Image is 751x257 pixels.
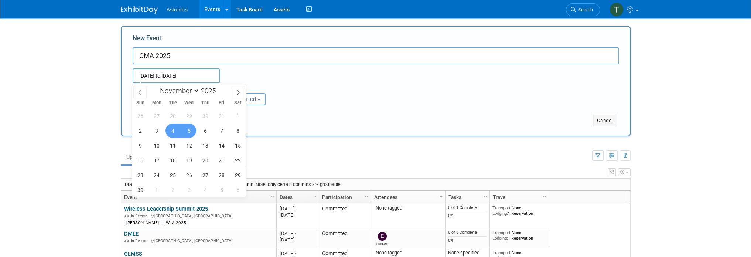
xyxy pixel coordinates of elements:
a: Travel [493,191,544,203]
input: Start Date - End Date [133,68,220,83]
a: Search [566,3,600,16]
span: November 15, 2025 [231,138,245,153]
a: Column Settings [437,191,445,202]
span: Astronics [167,7,188,13]
span: Lodging: [492,211,508,216]
a: Attendees [374,191,440,203]
span: November 22, 2025 [231,153,245,168]
span: Fri [214,101,230,105]
div: [PERSON_NAME] [124,220,161,226]
span: Wed [181,101,197,105]
span: November 26, 2025 [182,168,196,182]
span: November 4, 2025 [165,124,180,138]
span: November 20, 2025 [198,153,212,168]
span: Column Settings [269,194,275,200]
span: Mon [149,101,165,105]
input: Name of Trade Show / Conference [133,47,619,64]
a: Column Settings [540,191,549,202]
span: November 5, 2025 [182,124,196,138]
span: November 17, 2025 [149,153,164,168]
span: Column Settings [312,194,318,200]
td: Committed [319,228,371,248]
div: WLA 2025 [164,220,188,226]
span: November 6, 2025 [198,124,212,138]
span: Thu [197,101,214,105]
span: Column Settings [482,194,488,200]
div: Elizabeth Cortes [376,241,389,246]
span: November 3, 2025 [149,124,164,138]
a: DMLE [124,230,139,237]
span: Search [576,7,593,13]
a: Tasks [448,191,485,203]
span: November 13, 2025 [198,138,212,153]
span: November 11, 2025 [165,138,180,153]
label: New Event [133,34,161,45]
a: Column Settings [268,191,276,202]
span: November 27, 2025 [198,168,212,182]
span: November 18, 2025 [165,153,180,168]
span: November 14, 2025 [214,138,229,153]
div: Attendance / Format: [133,83,204,93]
span: November 23, 2025 [133,168,147,182]
div: None 1 Reservation [492,230,546,241]
img: In-Person Event [124,239,129,242]
span: November 7, 2025 [214,124,229,138]
span: - [295,206,296,212]
div: [DATE] [280,212,315,218]
img: In-Person Event [124,214,129,217]
div: None 1 Reservation [492,205,546,216]
span: November 24, 2025 [149,168,164,182]
span: Transport: [492,250,512,255]
span: October 29, 2025 [182,109,196,123]
span: December 4, 2025 [198,183,212,197]
a: GLMSS [124,250,142,257]
span: November 29, 2025 [231,168,245,182]
span: December 6, 2025 [231,183,245,197]
div: 0% [448,213,487,219]
img: Elizabeth Cortes [378,232,387,241]
a: Dates [280,191,314,203]
span: October 31, 2025 [214,109,229,123]
div: [DATE] [280,206,315,212]
button: Cancel [593,115,617,126]
span: November 8, 2025 [231,124,245,138]
span: November 2, 2025 [133,124,147,138]
span: October 28, 2025 [165,109,180,123]
a: Wireless Leadership Summit 2025 [124,206,208,212]
div: [GEOGRAPHIC_DATA], [GEOGRAPHIC_DATA] [124,237,273,244]
a: Column Settings [481,191,489,202]
span: November 28, 2025 [214,168,229,182]
span: In-Person [131,214,150,219]
span: December 5, 2025 [214,183,229,197]
a: Upcoming31 [121,150,164,164]
span: Column Settings [363,194,369,200]
span: November 12, 2025 [182,138,196,153]
span: November 21, 2025 [214,153,229,168]
span: Sun [132,101,149,105]
div: [DATE] [280,230,315,237]
span: In-Person [131,239,150,243]
span: October 26, 2025 [133,109,147,123]
a: Column Settings [362,191,371,202]
span: December 2, 2025 [165,183,180,197]
span: Lodging: [492,236,508,241]
div: Drag a column header and drop it here to group by that column. Note: only certain columns are gro... [121,179,630,190]
div: 0 of 8 Complete [448,230,487,235]
span: November 19, 2025 [182,153,196,168]
select: Month [157,86,199,95]
span: November 30, 2025 [133,183,147,197]
span: December 3, 2025 [182,183,196,197]
span: November 16, 2025 [133,153,147,168]
span: Column Settings [542,194,547,200]
div: 0 of 1 Complete [448,205,487,210]
div: 0% [448,238,487,243]
div: [GEOGRAPHIC_DATA], [GEOGRAPHIC_DATA] [124,213,273,219]
span: Sat [230,101,246,105]
a: Participation [322,191,366,203]
div: [DATE] [280,237,315,243]
span: Transport: [492,230,512,235]
div: None specified [448,250,487,256]
div: [DATE] [280,250,315,257]
span: November 1, 2025 [231,109,245,123]
span: Transport: [492,205,512,210]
